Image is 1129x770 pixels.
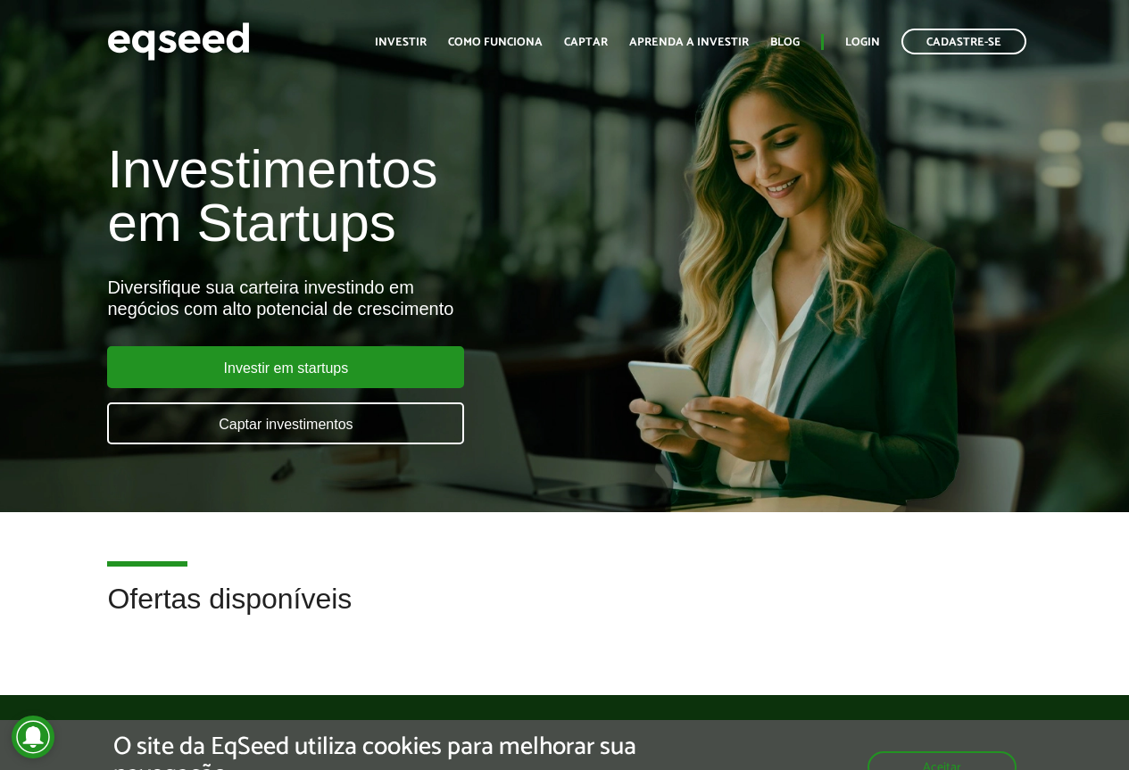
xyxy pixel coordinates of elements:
[107,143,645,250] h1: Investimentos em Startups
[564,37,608,48] a: Captar
[107,277,645,319] div: Diversifique sua carteira investindo em negócios com alto potencial de crescimento
[375,37,427,48] a: Investir
[901,29,1026,54] a: Cadastre-se
[845,37,880,48] a: Login
[107,584,1021,642] h2: Ofertas disponíveis
[629,37,749,48] a: Aprenda a investir
[107,346,464,388] a: Investir em startups
[107,402,464,444] a: Captar investimentos
[448,37,543,48] a: Como funciona
[107,18,250,65] img: EqSeed
[770,37,800,48] a: Blog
